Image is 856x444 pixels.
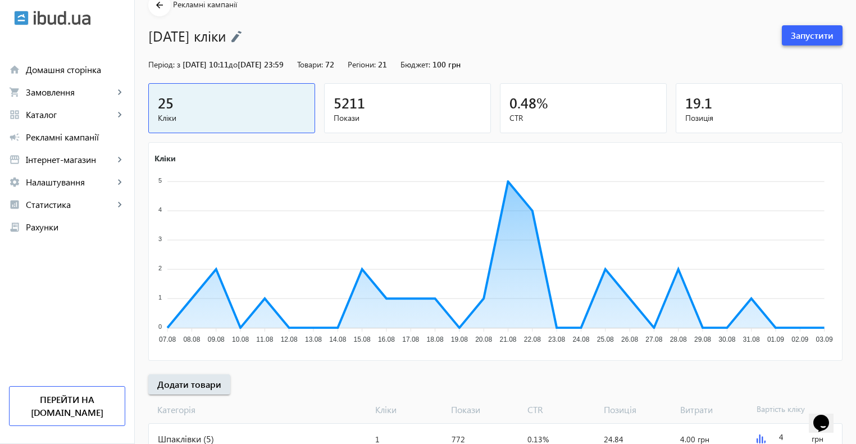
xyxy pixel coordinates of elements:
span: Рекламні кампанії [26,132,125,143]
tspan: 5 [158,176,162,183]
span: Налаштування [26,176,114,188]
mat-icon: campaign [9,132,20,143]
tspan: 12.08 [281,336,298,343]
tspan: 01.09 [767,336,784,343]
span: Вартість кліку [752,404,828,416]
span: Замовлення [26,87,114,98]
tspan: 22.08 [524,336,541,343]
span: Товари: [297,59,323,70]
img: graph.svg [757,434,766,443]
tspan: 0 [158,323,162,330]
mat-icon: grid_view [9,109,20,120]
tspan: 25.08 [597,336,614,343]
mat-icon: storefront [9,154,20,165]
tspan: 4 [158,206,162,212]
tspan: 2 [158,265,162,271]
button: Запустити [782,25,843,46]
mat-icon: keyboard_arrow_right [114,199,125,210]
tspan: 15.08 [354,336,371,343]
span: Бюджет: [400,59,430,70]
span: Кліки [371,404,447,416]
tspan: 19.08 [451,336,468,343]
span: Запустити [791,29,834,42]
mat-icon: keyboard_arrow_right [114,87,125,98]
span: 19.1 [685,93,712,112]
button: Додати товари [148,374,230,395]
tspan: 16.08 [378,336,395,343]
span: [DATE] 10:11 [DATE] 23:59 [183,59,284,70]
tspan: 21.08 [499,336,516,343]
text: Кліки [154,152,176,163]
tspan: 18.08 [427,336,444,343]
mat-icon: receipt_long [9,221,20,233]
span: 21 [378,59,387,70]
tspan: 03.09 [816,336,833,343]
mat-icon: shopping_cart [9,87,20,98]
span: Рахунки [26,221,125,233]
tspan: 14.08 [329,336,346,343]
tspan: 10.08 [232,336,249,343]
span: 5211 [334,93,365,112]
tspan: 07.08 [159,336,176,343]
span: % [536,93,548,112]
tspan: 3 [158,235,162,242]
span: Інтернет-магазин [26,154,114,165]
tspan: 02.09 [791,336,808,343]
img: ibud_text.svg [34,11,90,25]
tspan: 31.08 [743,336,760,343]
tspan: 27.08 [645,336,662,343]
span: 25 [158,93,174,112]
mat-icon: keyboard_arrow_right [114,154,125,165]
span: CTR [523,404,599,416]
mat-icon: keyboard_arrow_right [114,176,125,188]
span: Позиція [599,404,676,416]
span: Каталог [26,109,114,120]
span: CTR [509,112,657,124]
span: Регіони: [348,59,376,70]
span: Статистика [26,199,114,210]
tspan: 30.08 [718,336,735,343]
span: 0.48 [509,93,536,112]
span: 100 грн [432,59,461,70]
span: 72 [325,59,334,70]
tspan: 17.08 [402,336,419,343]
span: Покази [334,112,481,124]
span: Категорія [148,404,371,416]
h1: [DATE] кліки [148,26,771,46]
span: до [229,59,238,70]
span: Витрати [676,404,752,416]
tspan: 28.08 [670,336,687,343]
tspan: 13.08 [305,336,322,343]
mat-icon: settings [9,176,20,188]
span: Домашня сторінка [26,64,125,75]
tspan: 29.08 [694,336,711,343]
iframe: chat widget [809,399,845,433]
tspan: 26.08 [621,336,638,343]
span: Позиція [685,112,833,124]
span: Кліки [158,112,306,124]
tspan: 11.08 [256,336,273,343]
tspan: 23.08 [548,336,565,343]
span: Додати товари [157,378,221,391]
span: Період: з [148,59,180,70]
mat-icon: analytics [9,199,20,210]
span: Покази [447,404,523,416]
tspan: 24.08 [572,336,589,343]
a: Перейти на [DOMAIN_NAME] [9,386,125,426]
img: ibud.svg [14,11,29,25]
tspan: 1 [158,294,162,301]
tspan: 08.08 [183,336,200,343]
mat-icon: keyboard_arrow_right [114,109,125,120]
tspan: 09.08 [208,336,225,343]
mat-icon: home [9,64,20,75]
tspan: 20.08 [475,336,492,343]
